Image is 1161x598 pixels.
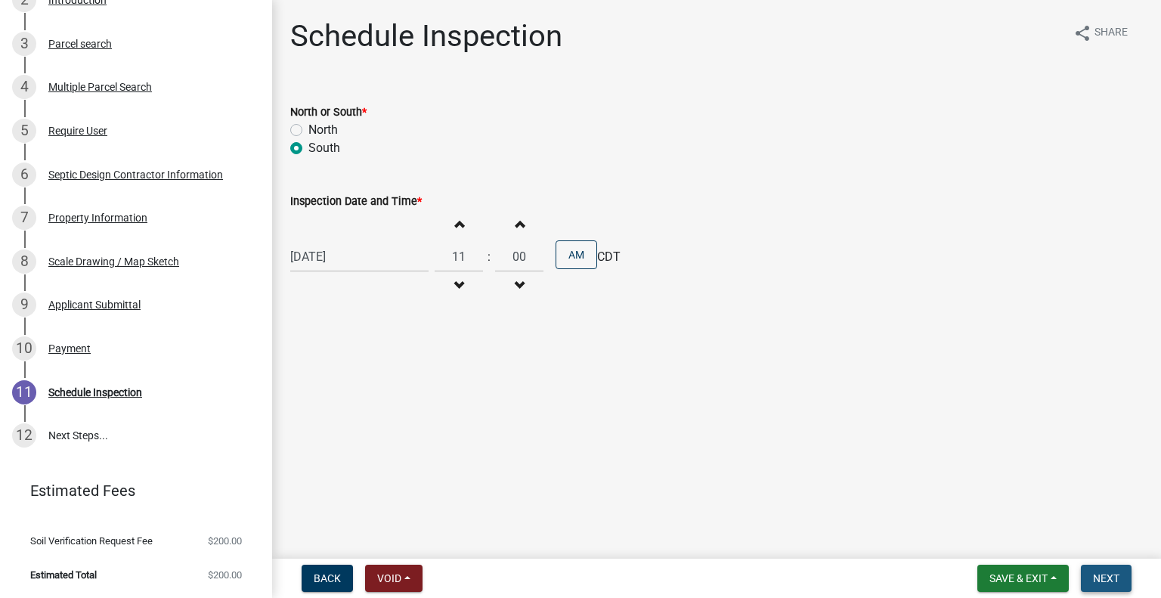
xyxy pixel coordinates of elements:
label: North [308,121,338,139]
div: 11 [12,380,36,404]
span: Soil Verification Request Fee [30,536,153,546]
div: 5 [12,119,36,143]
div: : [483,248,495,266]
span: Void [377,572,401,584]
span: $200.00 [208,570,242,580]
div: Scale Drawing / Map Sketch [48,256,179,267]
div: 10 [12,336,36,361]
div: Parcel search [48,39,112,49]
button: AM [556,240,597,269]
a: Estimated Fees [12,476,248,506]
input: Minutes [495,241,543,272]
div: Applicant Submittal [48,299,141,310]
span: Estimated Total [30,570,97,580]
div: Property Information [48,212,147,223]
div: 12 [12,423,36,448]
div: Schedule Inspection [48,387,142,398]
span: Next [1093,572,1119,584]
span: $200.00 [208,536,242,546]
div: 7 [12,206,36,230]
div: 8 [12,249,36,274]
label: North or South [290,107,367,118]
div: 6 [12,163,36,187]
div: Require User [48,125,107,136]
div: Multiple Parcel Search [48,82,152,92]
label: Inspection Date and Time [290,197,422,207]
button: Void [365,565,423,592]
button: Next [1081,565,1132,592]
div: 3 [12,32,36,56]
span: Back [314,572,341,584]
h1: Schedule Inspection [290,18,562,54]
div: Payment [48,343,91,354]
span: Share [1094,24,1128,42]
span: Save & Exit [989,572,1048,584]
span: CDT [597,248,621,266]
label: South [308,139,340,157]
input: Hours [435,241,483,272]
button: shareShare [1061,18,1140,48]
div: 4 [12,75,36,99]
div: 9 [12,293,36,317]
button: Back [302,565,353,592]
button: Save & Exit [977,565,1069,592]
i: share [1073,24,1091,42]
div: Septic Design Contractor Information [48,169,223,180]
input: mm/dd/yyyy [290,241,429,272]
